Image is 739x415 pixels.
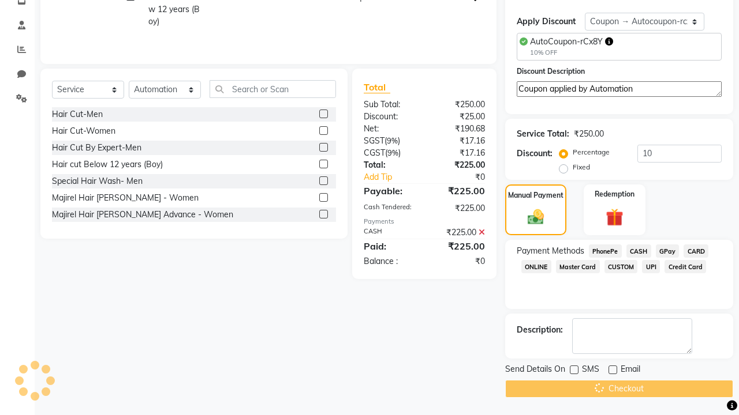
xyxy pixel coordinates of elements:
div: Hair Cut By Expert-Men [52,142,141,154]
span: ONLINE [521,260,551,273]
div: Special Hair Wash- Men [52,175,143,187]
div: ₹17.16 [424,135,494,147]
div: ₹225.00 [424,184,494,198]
img: _gift.svg [600,206,629,228]
div: ₹225.00 [424,227,494,239]
span: CUSTOM [604,260,638,273]
span: Credit Card [665,260,706,273]
div: Payable: [355,184,424,198]
span: PhonePe [589,244,622,258]
div: ₹0 [436,171,494,183]
div: ( ) [355,135,424,147]
span: Payment Methods [517,245,584,257]
div: Balance : [355,255,424,267]
div: CASH [355,227,424,239]
div: Discount: [517,148,553,160]
div: Service Total: [517,128,569,140]
span: GPay [656,244,680,258]
div: ₹17.16 [424,147,494,159]
div: Discount: [355,111,424,123]
div: Sub Total: [355,99,424,111]
div: Majirel Hair [PERSON_NAME] Advance - Women [52,209,233,221]
span: CGST [364,148,385,158]
span: CASH [626,244,651,258]
div: Majirel Hair [PERSON_NAME] - Women [52,192,199,204]
input: Search or Scan [210,80,336,98]
span: AutoCoupon-rCx8Y [530,36,603,47]
label: Fixed [573,162,590,172]
div: Net: [355,123,424,135]
span: SMS [582,363,599,378]
label: Redemption [595,189,635,199]
div: Total: [355,159,424,171]
div: ₹225.00 [424,239,494,253]
div: Payments [364,217,485,227]
span: Email [621,363,640,378]
div: ₹190.68 [424,123,494,135]
div: Apply Discount [517,16,585,28]
div: ( ) [355,147,424,159]
div: Paid: [355,239,424,253]
span: Send Details On [505,363,565,378]
div: 10% OFF [530,48,613,58]
span: Total [364,81,390,93]
div: ₹250.00 [424,99,494,111]
span: CARD [684,244,708,258]
span: 9% [387,148,398,157]
a: Add Tip [355,171,436,183]
div: ₹0 [424,255,494,267]
div: Hair cut Below 12 years (Boy) [52,159,163,171]
div: ₹225.00 [424,159,494,171]
span: UPI [642,260,660,273]
label: Manual Payment [508,190,563,201]
span: SGST [364,135,385,146]
label: Discount Description [517,66,585,77]
div: Hair Cut-Women [52,125,115,137]
span: 9% [387,136,398,145]
div: ₹250.00 [574,128,604,140]
div: Hair Cut-Men [52,108,103,120]
div: Cash Tendered: [355,202,424,214]
div: Description: [517,324,563,336]
img: _cash.svg [522,207,550,227]
label: Percentage [573,147,610,157]
span: Master Card [556,260,600,273]
div: ₹25.00 [424,111,494,123]
div: ₹225.00 [424,202,494,214]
